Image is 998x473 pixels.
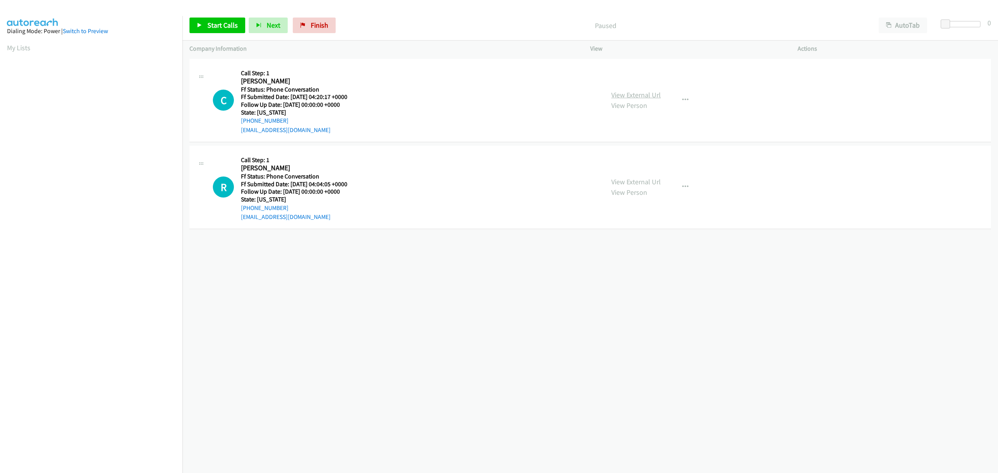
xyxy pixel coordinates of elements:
[213,90,234,111] div: The call is yet to be attempted
[267,21,280,30] span: Next
[241,117,288,124] a: [PHONE_NUMBER]
[241,93,357,101] h5: Ff Submitted Date: [DATE] 04:20:17 +0000
[241,86,357,94] h5: Ff Status: Phone Conversation
[241,188,357,196] h5: Follow Up Date: [DATE] 00:00:00 +0000
[346,20,865,31] p: Paused
[241,77,357,86] h2: [PERSON_NAME]
[189,18,245,33] a: Start Calls
[590,44,784,53] p: View
[611,90,661,99] a: View External Url
[293,18,336,33] a: Finish
[241,69,357,77] h5: Call Step: 1
[241,213,331,221] a: [EMAIL_ADDRESS][DOMAIN_NAME]
[249,18,288,33] button: Next
[7,26,175,36] div: Dialing Mode: Power |
[241,164,357,173] h2: [PERSON_NAME]
[241,109,357,116] h5: State: [US_STATE]
[241,196,357,203] h5: State: [US_STATE]
[945,21,980,27] div: Delay between calls (in seconds)
[241,173,357,180] h5: Ff Status: Phone Conversation
[7,60,182,430] iframe: Dialpad
[311,21,328,30] span: Finish
[241,101,357,109] h5: Follow Up Date: [DATE] 00:00:00 +0000
[987,18,991,28] div: 0
[189,44,576,53] p: Company Information
[241,156,357,164] h5: Call Step: 1
[63,27,108,35] a: Switch to Preview
[611,177,661,186] a: View External Url
[213,176,234,198] h1: R
[207,21,238,30] span: Start Calls
[213,90,234,111] h1: C
[213,176,234,198] div: The call is yet to be attempted
[879,18,927,33] button: AutoTab
[241,204,288,212] a: [PHONE_NUMBER]
[611,188,647,197] a: View Person
[241,126,331,134] a: [EMAIL_ADDRESS][DOMAIN_NAME]
[7,43,30,52] a: My Lists
[611,101,647,110] a: View Person
[798,44,991,53] p: Actions
[241,180,357,188] h5: Ff Submitted Date: [DATE] 04:04:05 +0000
